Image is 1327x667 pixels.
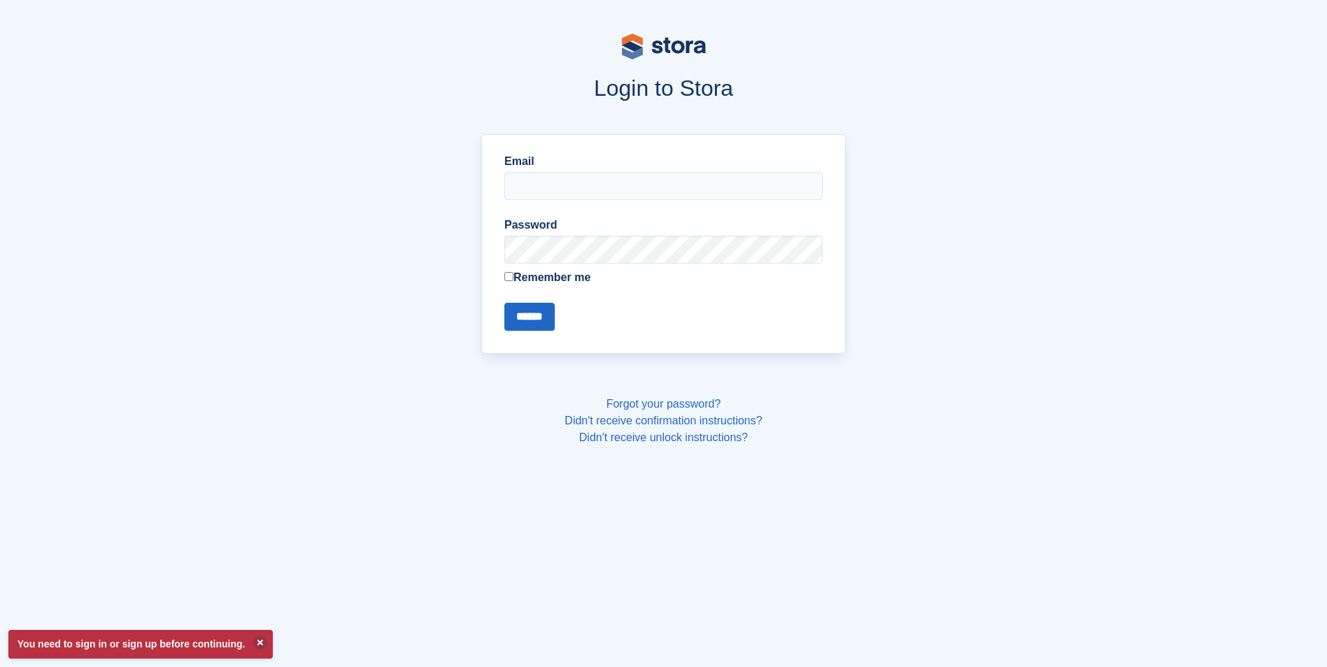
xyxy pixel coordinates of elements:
h1: Login to Stora [215,76,1113,101]
label: Email [504,153,823,170]
label: Remember me [504,269,823,286]
label: Password [504,217,823,234]
a: Forgot your password? [606,398,721,410]
img: stora-logo-53a41332b3708ae10de48c4981b4e9114cc0af31d8433b30ea865607fb682f29.svg [622,34,706,59]
a: Didn't receive unlock instructions? [579,431,748,443]
p: You need to sign in or sign up before continuing. [8,630,273,659]
input: Remember me [504,272,513,281]
a: Didn't receive confirmation instructions? [565,415,762,426]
